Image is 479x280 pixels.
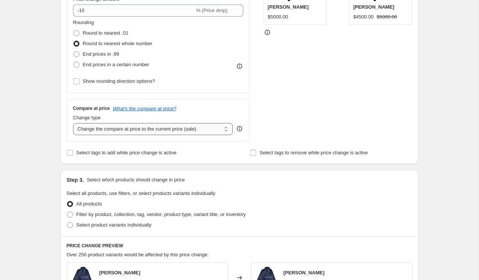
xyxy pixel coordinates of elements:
span: Round to nearest whole number [83,41,153,46]
span: Show rounding direction options? [83,78,155,84]
span: [PERSON_NAME] [99,270,140,275]
h2: Step 3. [67,176,84,184]
div: $5000.00 [268,13,288,21]
span: [PERSON_NAME] [284,270,325,275]
span: Select tags to add while price change is active [76,150,177,155]
span: Rounding [73,20,94,25]
span: % (Price drop) [196,8,227,13]
span: Round to nearest .01 [83,30,128,36]
p: Select which products should change in price [87,176,185,184]
div: help [236,125,243,132]
span: [PERSON_NAME] [268,4,309,10]
input: -15 [73,5,195,17]
div: $4500.00 [353,13,374,21]
span: Select tags to remove while price change is active [259,150,368,155]
span: Filter by product, collection, tag, vendor, product type, variant title, or inventory [76,212,246,217]
span: Change type [73,115,101,120]
strike: $5000.00 [377,13,397,21]
span: Over 250 product variants would be affected by this price change: [67,252,209,257]
span: [PERSON_NAME] [353,4,394,10]
span: All products [76,201,102,207]
span: End prices in a certain number [83,62,149,67]
span: Select product variants individually [76,222,151,228]
span: End prices in .99 [83,51,119,57]
button: What's the compare at price? [113,106,177,111]
h6: PRICE CHANGE PREVIEW [67,243,412,249]
span: Select all products, use filters, or select products variants individually [67,190,215,196]
h3: Compare at price [73,105,110,111]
